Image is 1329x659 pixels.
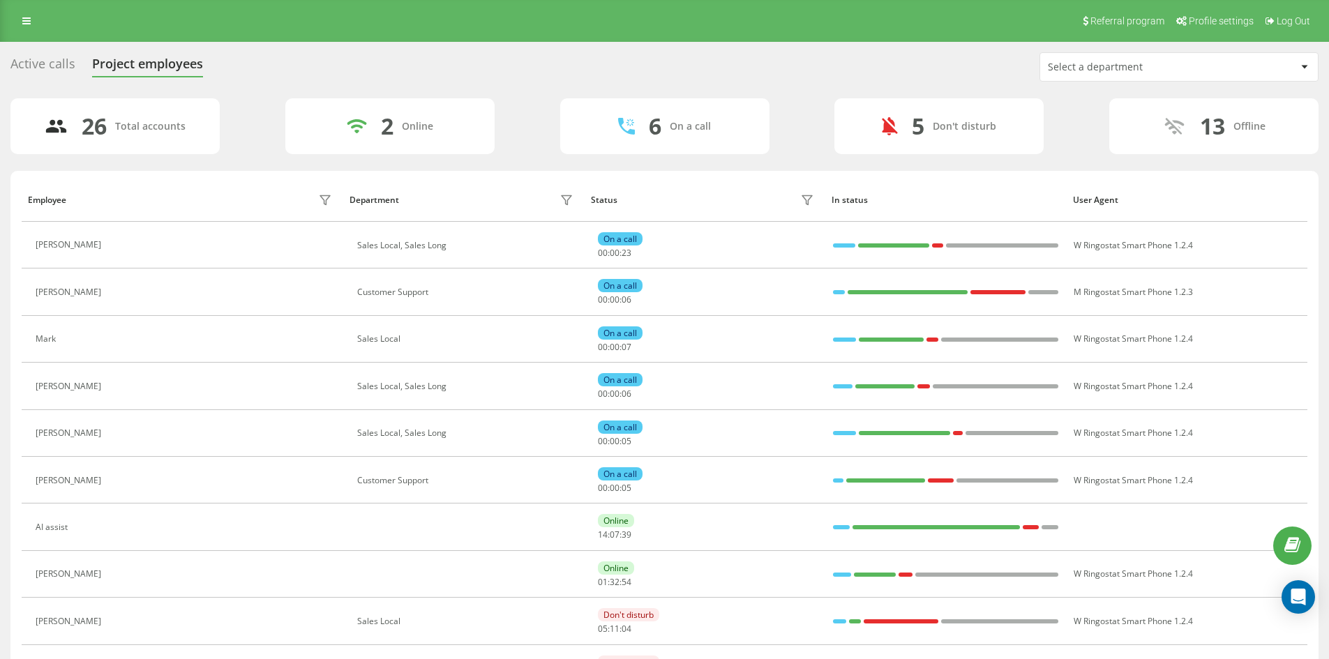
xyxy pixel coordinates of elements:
span: M Ringostat Smart Phone 1.2.3 [1074,286,1193,298]
div: 13 [1200,113,1225,139]
div: Select a department [1048,61,1215,73]
div: Online [598,514,634,527]
div: : : [598,624,631,634]
div: : : [598,295,631,305]
span: 07 [622,341,631,353]
div: On a call [598,326,643,340]
div: AI assist [36,522,71,532]
div: Status [591,195,617,205]
div: : : [598,437,631,446]
span: W Ringostat Smart Phone 1.2.4 [1074,615,1193,627]
div: Online [402,121,433,132]
span: 00 [610,247,620,259]
span: 00 [598,388,608,400]
div: : : [598,577,631,587]
div: [PERSON_NAME] [36,381,105,391]
div: 5 [912,113,924,139]
span: 00 [610,341,620,353]
span: 14 [598,529,608,540]
div: : : [598,389,631,399]
div: : : [598,248,631,258]
div: Don't disturb [933,121,996,132]
span: 01 [598,576,608,588]
div: 2 [381,113,393,139]
div: Total accounts [115,121,186,132]
div: [PERSON_NAME] [36,476,105,485]
div: Mark [36,334,59,344]
div: Employee [28,195,66,205]
span: 23 [622,247,631,259]
span: 05 [598,623,608,635]
span: W Ringostat Smart Phone 1.2.4 [1074,333,1193,344]
span: 00 [598,247,608,259]
span: W Ringostat Smart Phone 1.2.4 [1074,239,1193,251]
span: 05 [622,435,631,447]
div: Offline [1233,121,1266,132]
div: : : [598,342,631,352]
div: Sales Local [357,616,577,626]
div: Don't disturb [598,608,659,621]
span: 00 [610,435,620,447]
div: On a call [598,232,643,245]
div: Sales Local [357,334,577,344]
span: 06 [622,294,631,305]
div: Sales Local, Sales Long [357,381,577,391]
span: W Ringostat Smart Phone 1.2.4 [1074,568,1193,580]
div: Project employees [92,56,203,78]
div: Open Intercom Messenger [1282,580,1315,614]
span: W Ringostat Smart Phone 1.2.4 [1074,474,1193,486]
div: : : [598,483,631,493]
div: 6 [649,113,661,139]
span: 00 [598,435,608,447]
div: In status [832,195,1060,205]
span: Profile settings [1189,15,1254,26]
div: [PERSON_NAME] [36,287,105,297]
div: [PERSON_NAME] [36,428,105,438]
span: 00 [610,294,620,305]
span: W Ringostat Smart Phone 1.2.4 [1074,380,1193,392]
div: [PERSON_NAME] [36,240,105,250]
div: On a call [670,121,711,132]
div: [PERSON_NAME] [36,616,105,626]
div: Sales Local, Sales Long [357,428,577,438]
span: 39 [622,529,631,540]
div: Customer Support [357,476,577,485]
div: On a call [598,467,643,480]
span: 32 [610,576,620,588]
div: Customer Support [357,287,577,297]
div: On a call [598,373,643,386]
div: 26 [82,113,107,139]
span: 54 [622,576,631,588]
div: Active calls [10,56,75,78]
span: 11 [610,623,620,635]
span: W Ringostat Smart Phone 1.2.4 [1074,427,1193,439]
span: 04 [622,623,631,635]
div: [PERSON_NAME] [36,569,105,579]
div: On a call [598,279,643,292]
div: Online [598,561,634,575]
span: Log Out [1277,15,1310,26]
span: 00 [598,482,608,494]
span: Referral program [1090,15,1164,26]
div: On a call [598,421,643,434]
span: 00 [598,341,608,353]
span: 00 [610,388,620,400]
span: 05 [622,482,631,494]
span: 00 [610,482,620,494]
div: Department [350,195,399,205]
span: 06 [622,388,631,400]
div: : : [598,530,631,540]
div: User Agent [1073,195,1301,205]
span: 07 [610,529,620,540]
div: Sales Local, Sales Long [357,241,577,250]
span: 00 [598,294,608,305]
